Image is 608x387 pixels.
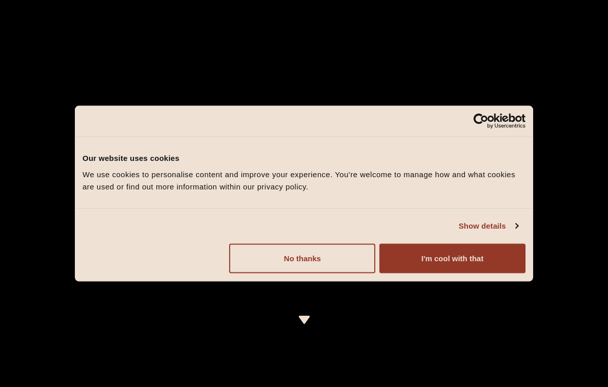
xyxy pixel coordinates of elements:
button: No thanks [229,243,375,273]
div: Our website uses cookies [82,152,526,164]
a: Usercentrics Cookiebot - opens in a new window [436,114,526,129]
img: icon-dropdown-cream.svg [298,316,311,324]
button: I'm cool with that [379,243,526,273]
div: We use cookies to personalise content and improve your experience. You're welcome to manage how a... [82,168,526,192]
a: Show details [459,220,518,232]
